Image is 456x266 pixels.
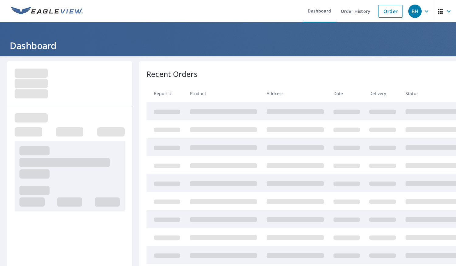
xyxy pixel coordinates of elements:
[378,5,403,18] a: Order
[364,84,401,102] th: Delivery
[7,39,449,52] h1: Dashboard
[11,7,83,16] img: EV Logo
[147,84,185,102] th: Report #
[262,84,329,102] th: Address
[147,69,198,80] p: Recent Orders
[185,84,262,102] th: Product
[329,84,365,102] th: Date
[408,5,422,18] div: BH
